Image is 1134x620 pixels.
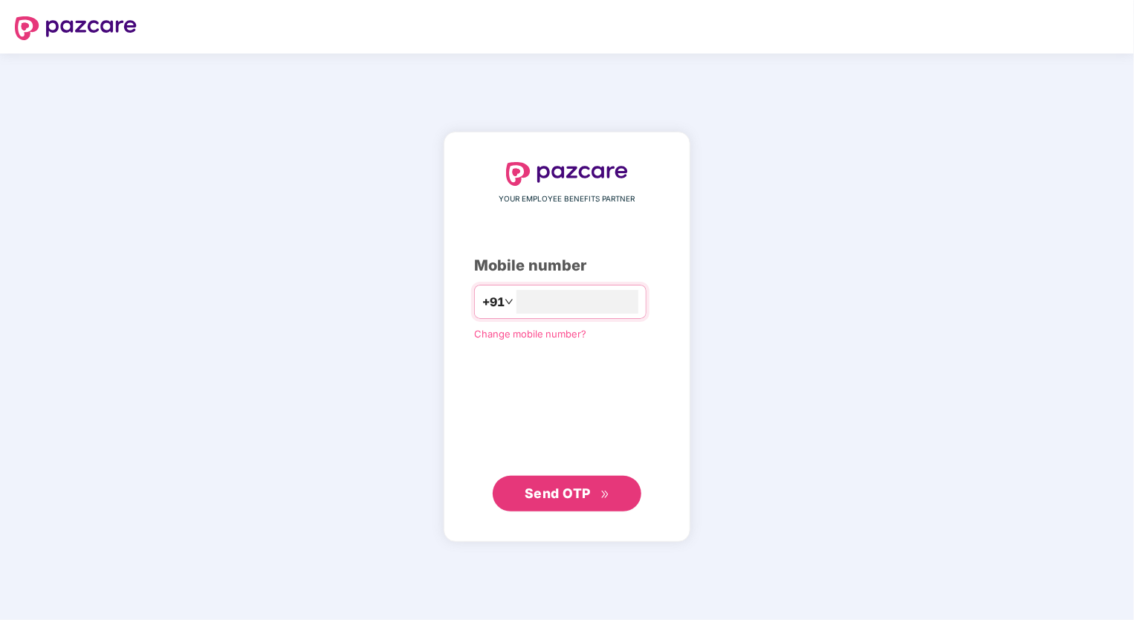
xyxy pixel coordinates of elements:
[525,485,591,501] span: Send OTP
[506,162,628,186] img: logo
[505,297,513,306] span: down
[600,490,610,500] span: double-right
[482,293,505,311] span: +91
[474,328,586,340] a: Change mobile number?
[474,254,660,277] div: Mobile number
[15,16,137,40] img: logo
[493,476,641,511] button: Send OTPdouble-right
[499,193,635,205] span: YOUR EMPLOYEE BENEFITS PARTNER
